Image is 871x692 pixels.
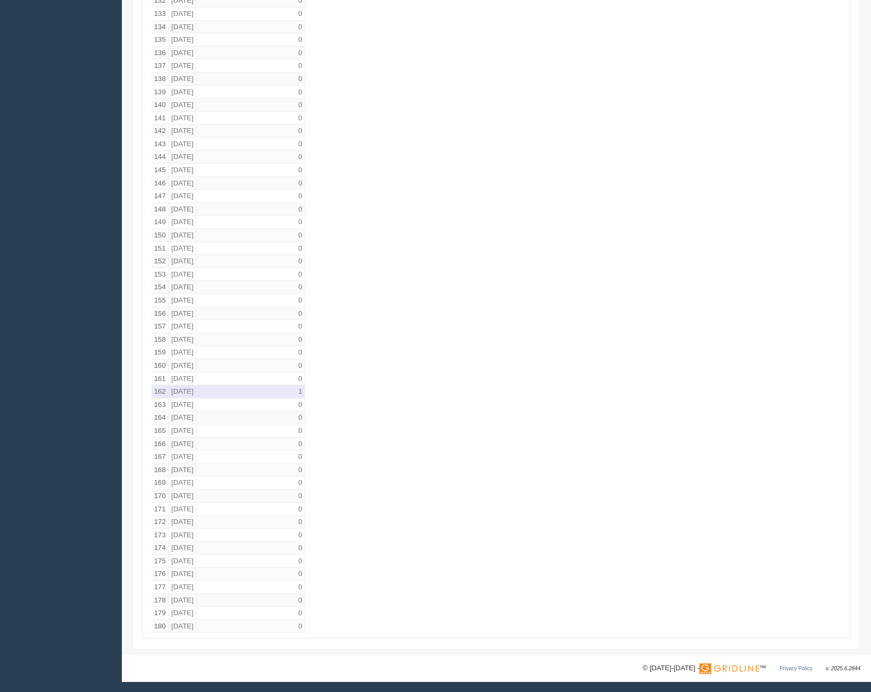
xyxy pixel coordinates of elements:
[169,542,197,555] td: [DATE]
[197,86,305,99] td: 0
[152,555,169,568] td: 175
[169,255,197,268] td: [DATE]
[152,567,169,581] td: 176
[169,398,197,412] td: [DATE]
[169,438,197,451] td: [DATE]
[152,438,169,451] td: 166
[152,7,169,21] td: 133
[152,581,169,594] td: 177
[169,320,197,333] td: [DATE]
[197,346,305,359] td: 0
[169,21,197,34] td: [DATE]
[152,268,169,281] td: 153
[169,268,197,281] td: [DATE]
[197,333,305,347] td: 0
[643,663,860,674] div: © [DATE]-[DATE] - ™
[699,663,759,674] img: Gridline
[197,581,305,594] td: 0
[197,281,305,294] td: 0
[152,333,169,347] td: 158
[197,47,305,60] td: 0
[152,47,169,60] td: 136
[197,411,305,424] td: 0
[197,203,305,216] td: 0
[779,666,812,671] a: Privacy Policy
[169,567,197,581] td: [DATE]
[197,385,305,398] td: 1
[152,86,169,99] td: 139
[197,7,305,21] td: 0
[169,450,197,464] td: [DATE]
[197,503,305,516] td: 0
[169,372,197,386] td: [DATE]
[169,177,197,190] td: [DATE]
[152,138,169,151] td: 143
[169,476,197,490] td: [DATE]
[169,594,197,607] td: [DATE]
[197,398,305,412] td: 0
[169,359,197,372] td: [DATE]
[152,307,169,321] td: 156
[197,138,305,151] td: 0
[197,294,305,307] td: 0
[152,476,169,490] td: 169
[169,346,197,359] td: [DATE]
[152,242,169,255] td: 151
[169,333,197,347] td: [DATE]
[169,307,197,321] td: [DATE]
[197,516,305,529] td: 0
[197,112,305,125] td: 0
[169,242,197,255] td: [DATE]
[197,438,305,451] td: 0
[152,424,169,438] td: 165
[169,229,197,242] td: [DATE]
[197,359,305,372] td: 0
[197,73,305,86] td: 0
[169,73,197,86] td: [DATE]
[197,307,305,321] td: 0
[169,47,197,60] td: [DATE]
[169,503,197,516] td: [DATE]
[169,620,197,633] td: [DATE]
[152,294,169,307] td: 155
[197,99,305,112] td: 0
[152,281,169,294] td: 154
[197,177,305,190] td: 0
[197,424,305,438] td: 0
[152,229,169,242] td: 150
[197,150,305,164] td: 0
[152,620,169,633] td: 180
[152,99,169,112] td: 140
[197,216,305,229] td: 0
[152,346,169,359] td: 159
[197,59,305,73] td: 0
[152,464,169,477] td: 168
[169,203,197,216] td: [DATE]
[197,320,305,333] td: 0
[169,555,197,568] td: [DATE]
[152,59,169,73] td: 137
[197,164,305,177] td: 0
[152,503,169,516] td: 171
[169,99,197,112] td: [DATE]
[169,464,197,477] td: [DATE]
[152,190,169,203] td: 147
[197,242,305,255] td: 0
[152,177,169,190] td: 146
[197,594,305,607] td: 0
[197,190,305,203] td: 0
[152,33,169,47] td: 135
[152,529,169,542] td: 173
[169,607,197,620] td: [DATE]
[169,294,197,307] td: [DATE]
[197,567,305,581] td: 0
[152,203,169,216] td: 148
[169,138,197,151] td: [DATE]
[197,490,305,503] td: 0
[152,450,169,464] td: 167
[169,112,197,125] td: [DATE]
[197,229,305,242] td: 0
[197,255,305,268] td: 0
[169,424,197,438] td: [DATE]
[169,516,197,529] td: [DATE]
